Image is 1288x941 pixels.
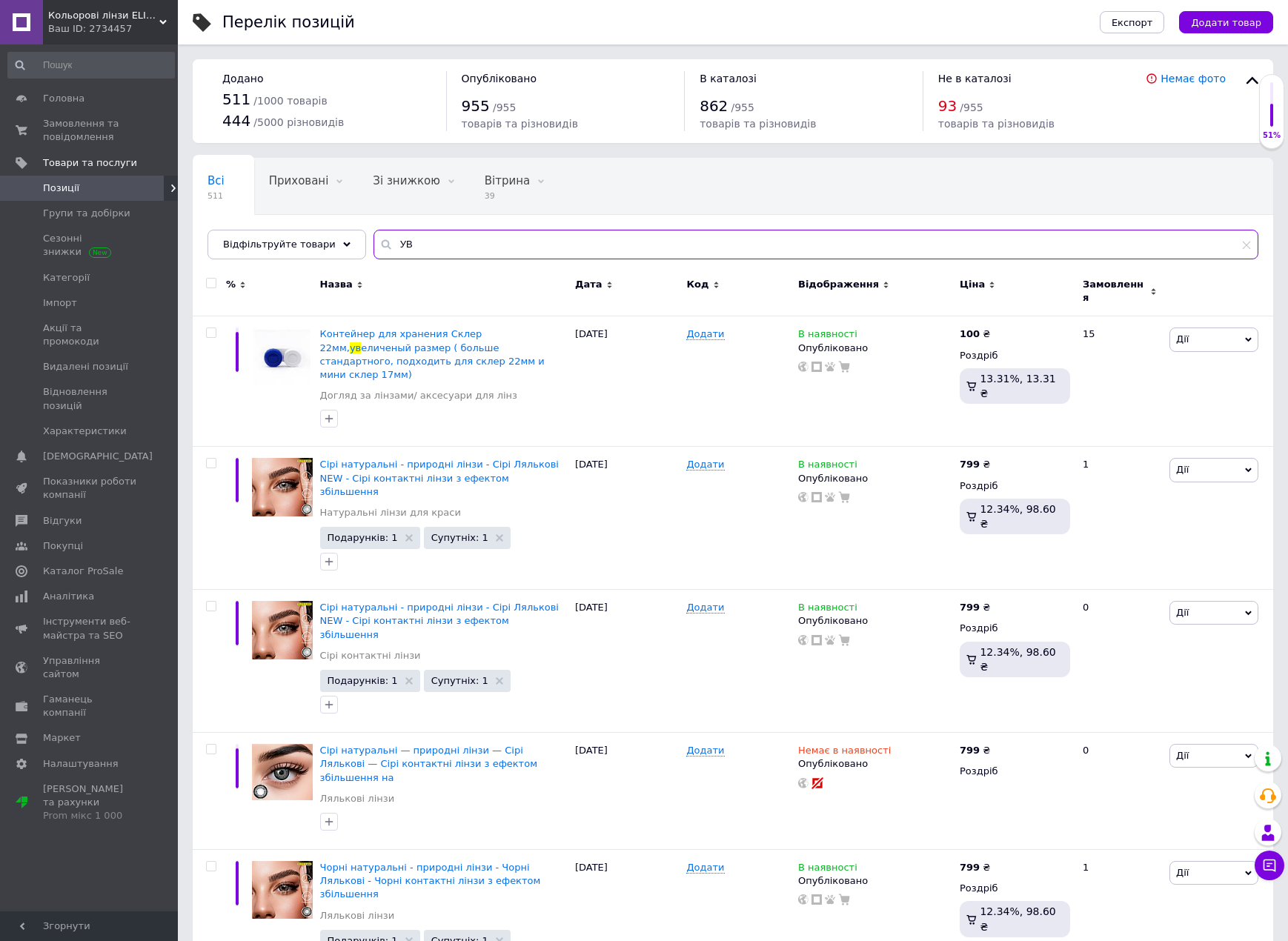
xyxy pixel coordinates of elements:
span: / 955 [493,102,516,113]
span: Назва [320,278,353,291]
span: товарів та різновидів [938,118,1055,130]
a: Сірі натуральні - природні лінзи - Сірі Лялькові NEW - Сірі контактні лінзи з ефектом збільшення [320,602,559,639]
span: Вітрина [485,174,530,187]
div: Роздріб [960,765,1070,778]
a: Чорні натуральні - природні лінзи - Чорні Лялькові - Чорні контактні лінзи з ефектом збільшення [320,862,541,900]
span: товарів та різновидів [700,118,816,130]
a: Сірі натуральні - природні лінзи - Сірі Лялькові NEW - Сірі контактні лінзи з ефектом збільшення [320,459,559,496]
span: Групи та добірки [43,207,130,220]
span: 13.31%, 13.31 ₴ [980,373,1055,399]
span: Відновлення позицій [43,385,137,412]
span: 39 [485,190,530,202]
span: Подарунків: 1 [328,533,398,542]
span: ув [350,342,361,353]
span: [DEMOGRAPHIC_DATA] [43,450,153,463]
span: Інструменти веб-майстра та SEO [43,615,137,642]
button: Чат з покупцем [1255,851,1284,880]
div: Роздріб [960,882,1070,895]
span: В наявності [798,602,857,617]
a: Натуральні лінзи для краси [320,506,461,519]
div: Роздріб [960,622,1070,635]
span: Дії [1176,750,1189,761]
span: Додати [686,328,724,340]
a: Сірі натуральні — природні лінзи — Сірі Лялькові — Сірі контактні лінзи з ефектом збільшення на [320,745,537,782]
span: 862 [700,97,728,115]
div: ₴ [960,327,990,341]
span: Супутніх: 1 [431,676,488,685]
button: Експорт [1100,11,1165,33]
span: 93 [938,97,957,115]
span: товарів та різновидів [462,118,578,130]
span: Сезонні знижки [43,232,137,259]
span: Головна [43,92,84,105]
span: В наявності [798,459,857,474]
span: еличеный размер ( больше стандартного, подходить для склер 22мм и мини склер 17мм) [320,342,545,380]
img: Серые натуральные - естественные линзы - Серые Кукольные – Серые контактные линзы с эффектом увел... [252,744,313,800]
span: В каталозі [700,73,757,84]
span: Додати [686,862,724,874]
span: Зі знижкою [373,174,439,187]
div: [DATE] [571,316,683,447]
div: Роздріб [960,479,1070,493]
div: Опубліковано [798,342,952,355]
span: Не в каталозі [938,73,1012,84]
b: 799 [960,862,980,873]
span: Дії [1176,607,1189,618]
span: 12.34%, 98.60 ₴ [980,503,1055,530]
span: 12.34%, 98.60 ₴ [980,646,1055,673]
div: [DATE] [571,590,683,733]
span: Контейнер для хранения Склер 22мм, [320,328,482,353]
div: Перелік позицій [222,15,355,30]
a: Лялькові лінзи [320,909,395,922]
div: [DATE] [571,447,683,590]
span: / 955 [960,102,983,113]
span: Дії [1176,464,1189,475]
span: Всі [208,174,225,187]
span: Дата [575,278,602,291]
span: Кольорові лінзи ELITE Lens [48,9,159,22]
span: Подарунків: 1 [328,676,398,685]
span: Управління сайтом [43,654,137,681]
span: 511 [208,190,225,202]
b: 799 [960,745,980,756]
span: Додано [222,73,263,84]
span: Додати [686,745,724,757]
img: Контейнер для зберігання Склер, збільшений розмір ( більше стандартного, підходить для склер 22мм... [252,327,313,388]
span: Немає в наявності [798,745,891,760]
span: Товари та послуги [43,156,137,170]
span: Акції та промокоди [43,322,137,348]
span: % [226,278,236,291]
span: Опубліковано [462,73,537,84]
div: Опубліковано [798,472,952,485]
div: ₴ [960,744,990,757]
a: Контейнер для хранения Склер 22мм,увеличеный размер ( больше стандартного, подходить для склер 22... [320,328,545,380]
span: 955 [462,97,490,115]
input: Пошук [7,52,175,79]
span: Відгуки [43,514,82,528]
span: Показники роботи компанії [43,475,137,502]
b: 799 [960,459,980,470]
span: В наявності [798,862,857,877]
span: 12.34%, 98.60 ₴ [980,905,1055,932]
span: Супутніх: 1 [431,533,488,542]
span: Замовлення [1083,278,1146,305]
span: 511 [222,90,250,108]
span: Дії [1176,333,1189,345]
div: Опубліковано [798,757,952,771]
span: Дії [1176,867,1189,878]
span: Код [686,278,708,291]
div: [DATE] [571,733,683,850]
span: Ціна [960,278,985,291]
div: 51% [1260,130,1284,141]
span: В наявності [798,328,857,344]
div: Prom мікс 1 000 [43,809,137,822]
span: Додати [686,459,724,470]
div: 0 [1074,733,1166,850]
div: Опубліковано [798,874,952,888]
span: Додати [686,602,724,614]
span: Додати товар [1191,17,1261,28]
span: Маркет [43,731,81,745]
img: Черные натуральные - естественные линзы - Черные Кукольные – Черные контактные линзы с эффектом у... [252,861,313,919]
